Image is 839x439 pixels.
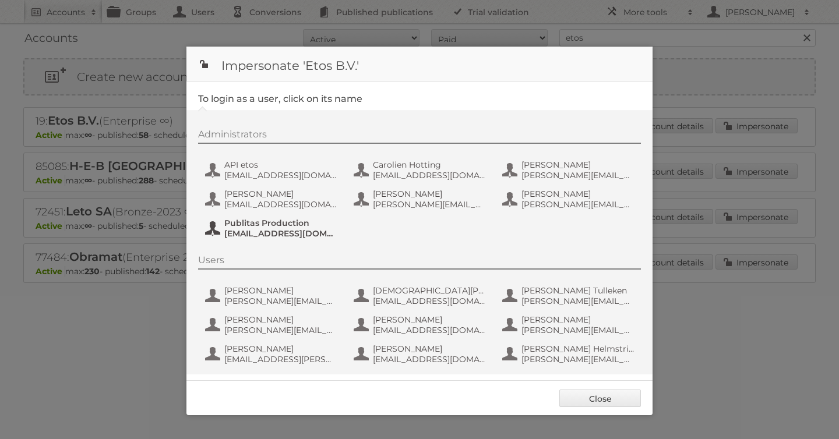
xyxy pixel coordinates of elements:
[352,158,489,182] button: Carolien Hotting [EMAIL_ADDRESS][DOMAIN_NAME]
[198,93,362,104] legend: To login as a user, click on its name
[224,354,337,364] span: [EMAIL_ADDRESS][PERSON_NAME][DOMAIN_NAME]
[224,228,337,239] span: [EMAIL_ADDRESS][DOMAIN_NAME]
[373,285,486,296] span: [DEMOGRAPHIC_DATA][PERSON_NAME]
[224,285,337,296] span: [PERSON_NAME]
[521,160,634,170] span: [PERSON_NAME]
[521,314,634,325] span: [PERSON_NAME]
[373,354,486,364] span: [EMAIL_ADDRESS][DOMAIN_NAME]
[559,390,641,407] a: Close
[373,344,486,354] span: [PERSON_NAME]
[501,284,638,307] button: [PERSON_NAME] Tulleken [PERSON_NAME][EMAIL_ADDRESS][PERSON_NAME][DOMAIN_NAME]
[521,296,634,306] span: [PERSON_NAME][EMAIL_ADDRESS][PERSON_NAME][DOMAIN_NAME]
[204,342,341,366] button: [PERSON_NAME] [EMAIL_ADDRESS][PERSON_NAME][DOMAIN_NAME]
[352,342,489,366] button: [PERSON_NAME] [EMAIL_ADDRESS][DOMAIN_NAME]
[204,187,341,211] button: [PERSON_NAME] [EMAIL_ADDRESS][DOMAIN_NAME]
[521,325,634,335] span: [PERSON_NAME][EMAIL_ADDRESS][DOMAIN_NAME]
[521,199,634,210] span: [PERSON_NAME][EMAIL_ADDRESS][PERSON_NAME][DOMAIN_NAME]
[373,314,486,325] span: [PERSON_NAME]
[521,354,634,364] span: [PERSON_NAME][EMAIL_ADDRESS][DOMAIN_NAME]
[224,325,337,335] span: [PERSON_NAME][EMAIL_ADDRESS][DOMAIN_NAME]
[224,218,337,228] span: Publitas Production
[501,158,638,182] button: [PERSON_NAME] [PERSON_NAME][EMAIL_ADDRESS][PERSON_NAME][PERSON_NAME][DOMAIN_NAME]
[204,217,341,240] button: Publitas Production [EMAIL_ADDRESS][DOMAIN_NAME]
[198,254,641,270] div: Users
[204,313,341,337] button: [PERSON_NAME] [PERSON_NAME][EMAIL_ADDRESS][DOMAIN_NAME]
[224,314,337,325] span: [PERSON_NAME]
[204,158,341,182] button: API etos [EMAIL_ADDRESS][DOMAIN_NAME]
[373,189,486,199] span: [PERSON_NAME]
[521,170,634,180] span: [PERSON_NAME][EMAIL_ADDRESS][PERSON_NAME][PERSON_NAME][DOMAIN_NAME]
[373,325,486,335] span: [EMAIL_ADDRESS][DOMAIN_NAME]
[224,296,337,306] span: [PERSON_NAME][EMAIL_ADDRESS][PERSON_NAME][DOMAIN_NAME]
[204,284,341,307] button: [PERSON_NAME] [PERSON_NAME][EMAIL_ADDRESS][PERSON_NAME][DOMAIN_NAME]
[352,313,489,337] button: [PERSON_NAME] [EMAIL_ADDRESS][DOMAIN_NAME]
[373,296,486,306] span: [EMAIL_ADDRESS][DOMAIN_NAME]
[224,160,337,170] span: API etos
[373,160,486,170] span: Carolien Hotting
[186,47,653,82] h1: Impersonate 'Etos B.V.'
[224,170,337,180] span: [EMAIL_ADDRESS][DOMAIN_NAME]
[224,199,337,210] span: [EMAIL_ADDRESS][DOMAIN_NAME]
[198,129,641,144] div: Administrators
[521,285,634,296] span: [PERSON_NAME] Tulleken
[521,189,634,199] span: [PERSON_NAME]
[352,284,489,307] button: [DEMOGRAPHIC_DATA][PERSON_NAME] [EMAIL_ADDRESS][DOMAIN_NAME]
[501,313,638,337] button: [PERSON_NAME] [PERSON_NAME][EMAIL_ADDRESS][DOMAIN_NAME]
[521,344,634,354] span: [PERSON_NAME] Helmstrijd
[352,187,489,211] button: [PERSON_NAME] [PERSON_NAME][EMAIL_ADDRESS][PERSON_NAME][DOMAIN_NAME]
[224,189,337,199] span: [PERSON_NAME]
[373,199,486,210] span: [PERSON_NAME][EMAIL_ADDRESS][PERSON_NAME][DOMAIN_NAME]
[224,344,337,354] span: [PERSON_NAME]
[501,342,638,366] button: [PERSON_NAME] Helmstrijd [PERSON_NAME][EMAIL_ADDRESS][DOMAIN_NAME]
[373,170,486,180] span: [EMAIL_ADDRESS][DOMAIN_NAME]
[501,187,638,211] button: [PERSON_NAME] [PERSON_NAME][EMAIL_ADDRESS][PERSON_NAME][DOMAIN_NAME]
